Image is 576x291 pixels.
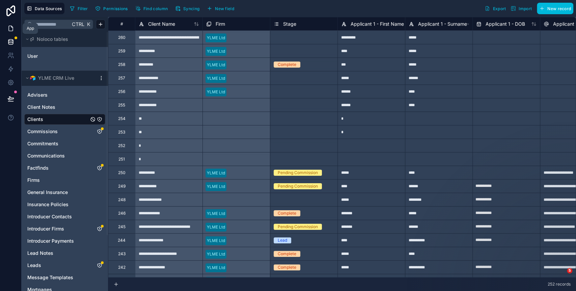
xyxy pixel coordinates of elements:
[148,21,175,27] span: Client Name
[486,21,525,27] span: Applicant 1 - DOB
[24,187,105,198] div: General Insurance
[27,262,89,269] a: Leads
[278,237,287,243] div: Lead
[24,248,105,259] div: Lead Notes
[113,21,130,26] div: #
[567,268,572,273] span: 5
[27,238,89,244] a: Introducer Payments
[35,6,62,11] span: Data Sources
[67,3,90,14] button: Filter
[118,211,126,216] div: 246
[27,189,68,196] span: General Insurance
[133,3,170,14] button: Find column
[27,225,64,232] span: Introducer Firms
[38,75,74,81] span: YLME CRM Live
[27,53,82,59] a: User
[183,6,199,11] span: Syncing
[118,62,125,67] div: 258
[27,128,89,135] a: Commissions
[118,224,126,229] div: 245
[24,102,105,113] div: Client Notes
[27,92,89,98] a: Advisers
[24,150,105,161] div: Communications
[27,152,65,159] span: Communications
[103,6,128,11] span: Permissions
[24,211,105,222] div: Introducer Contacts
[27,177,89,184] a: Firms
[278,183,318,189] div: Pending Commission
[27,104,89,111] a: Client Notes
[118,143,125,148] div: 252
[508,3,534,14] button: Import
[118,116,126,121] div: 254
[482,3,508,14] button: Export
[118,102,125,108] div: 255
[24,163,105,173] div: Factfinds
[493,6,506,11] span: Export
[24,3,64,14] button: Data Sources
[27,250,89,257] a: Lead Notes
[216,21,225,27] span: Firm
[27,104,55,111] span: Client Notes
[351,21,404,27] span: Applicant 1 - First Name
[118,89,125,94] div: 256
[27,274,89,281] a: Message Templates
[93,3,130,14] button: Permissions
[24,223,105,234] div: Introducer Firms
[553,268,569,284] iframe: Intercom live chat
[118,35,126,40] div: 260
[27,189,89,196] a: General Insurance
[118,265,126,270] div: 242
[24,272,105,283] div: Message Templates
[27,116,43,123] span: Clients
[27,26,34,31] div: App
[118,48,125,54] div: 259
[27,250,53,257] span: Lead Notes
[24,73,96,83] button: Airtable LogoYLME CRM Live
[118,251,126,257] div: 243
[118,184,126,189] div: 249
[441,225,576,273] iframe: Intercom notifications message
[86,22,91,27] span: K
[278,224,318,230] div: Pending Commission
[519,6,532,11] span: Import
[27,274,73,281] span: Message Templates
[278,210,296,216] div: Complete
[27,238,74,244] span: Introducer Payments
[24,175,105,186] div: Firms
[24,260,105,271] div: Leads
[24,114,105,125] div: Clients
[27,92,48,98] span: Advisers
[173,3,202,14] button: Syncing
[278,170,318,176] div: Pending Commission
[173,3,204,14] a: Syncing
[548,282,571,287] span: 252 records
[278,264,296,270] div: Complete
[118,238,126,243] div: 244
[547,6,571,11] span: New record
[24,34,101,44] button: Noloco tables
[24,138,105,149] div: Commitments
[27,201,89,208] a: Insurance Policies
[24,126,105,137] div: Commissions
[27,213,89,220] a: Introducer Contacts
[27,225,89,232] a: Introducer Firms
[537,3,573,14] button: New record
[418,21,467,27] span: Applicant 1 - Surname
[204,3,237,14] button: New field
[27,53,38,59] span: User
[283,21,296,27] span: Stage
[27,165,49,171] span: Factfinds
[71,20,85,28] span: Ctrl
[30,75,35,81] img: Airtable Logo
[27,165,89,171] a: Factfinds
[118,75,125,81] div: 257
[37,36,68,43] span: Noloco tables
[278,62,296,68] div: Complete
[534,3,573,14] a: New record
[278,251,296,257] div: Complete
[27,128,58,135] span: Commissions
[118,129,125,135] div: 253
[27,262,41,269] span: Leads
[118,197,126,202] div: 248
